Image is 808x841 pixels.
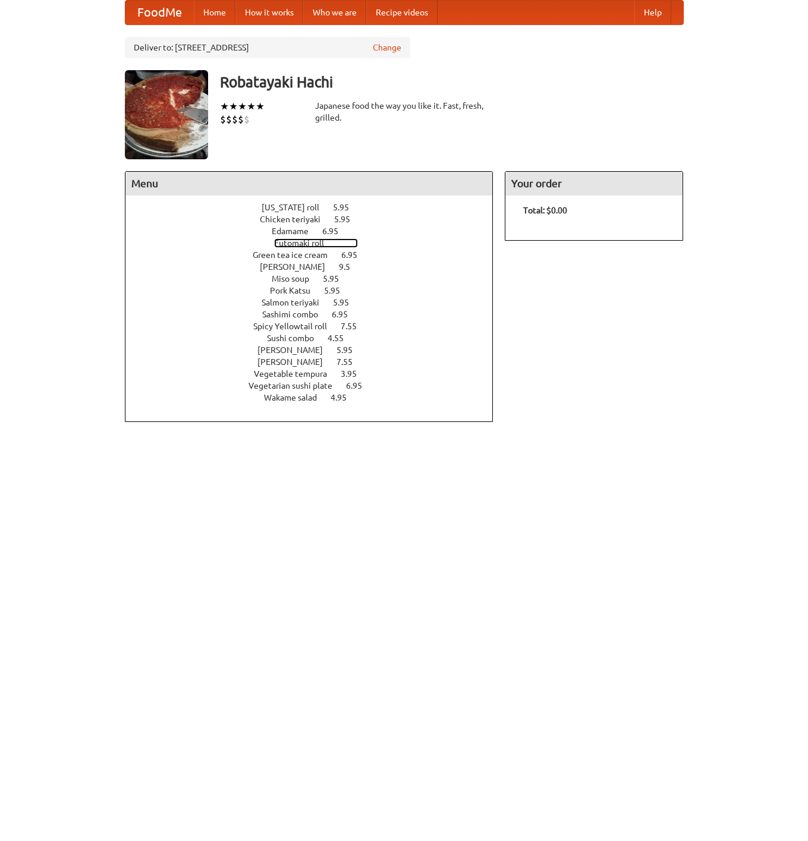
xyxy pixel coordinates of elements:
span: Miso soup [272,274,321,284]
a: Edamame 6.95 [272,226,360,236]
span: [US_STATE] roll [262,203,331,212]
li: ★ [238,100,247,113]
a: Green tea ice cream 6.95 [253,250,379,260]
span: [PERSON_NAME] [257,345,335,355]
a: Futomaki roll [274,238,358,248]
a: [PERSON_NAME] 7.55 [257,357,375,367]
li: $ [244,113,250,126]
span: 5.95 [334,215,362,224]
img: angular.jpg [125,70,208,159]
span: 4.55 [328,333,356,343]
a: Change [373,42,401,53]
span: Vegetarian sushi plate [249,381,344,390]
span: [PERSON_NAME] [257,357,335,367]
span: 7.55 [337,357,364,367]
span: 5.95 [333,203,361,212]
span: Edamame [272,226,320,236]
a: Who we are [303,1,366,24]
span: 6.95 [322,226,350,236]
a: [PERSON_NAME] 9.5 [260,262,372,272]
h4: Menu [125,172,493,196]
span: 5.95 [323,274,351,284]
a: [PERSON_NAME] 5.95 [257,345,375,355]
div: Deliver to: [STREET_ADDRESS] [125,37,410,58]
span: 6.95 [332,310,360,319]
span: 5.95 [324,286,352,295]
b: Total: $0.00 [523,206,567,215]
span: Chicken teriyaki [260,215,332,224]
span: 5.95 [333,298,361,307]
a: Miso soup 5.95 [272,274,361,284]
li: ★ [247,100,256,113]
span: Sushi combo [267,333,326,343]
li: ★ [229,100,238,113]
a: FoodMe [125,1,194,24]
a: Sashimi combo 6.95 [262,310,370,319]
li: $ [232,113,238,126]
li: ★ [256,100,265,113]
span: Pork Katsu [270,286,322,295]
span: 6.95 [346,381,374,390]
span: 6.95 [341,250,369,260]
h3: Robatayaki Hachi [220,70,684,94]
span: 7.55 [341,322,369,331]
a: Chicken teriyaki 5.95 [260,215,372,224]
li: ★ [220,100,229,113]
span: 5.95 [337,345,364,355]
li: $ [226,113,232,126]
span: Sashimi combo [262,310,330,319]
a: Vegetable tempura 3.95 [254,369,379,379]
a: Sushi combo 4.55 [267,333,366,343]
a: Recipe videos [366,1,438,24]
li: $ [220,113,226,126]
span: Vegetable tempura [254,369,339,379]
h4: Your order [505,172,683,196]
span: Green tea ice cream [253,250,339,260]
span: Salmon teriyaki [262,298,331,307]
span: 3.95 [341,369,369,379]
span: 4.95 [331,393,359,402]
a: Vegetarian sushi plate 6.95 [249,381,384,390]
li: $ [238,113,244,126]
div: Japanese food the way you like it. Fast, fresh, grilled. [315,100,493,124]
span: Futomaki roll [274,238,336,248]
a: Wakame salad 4.95 [264,393,369,402]
span: Wakame salad [264,393,329,402]
span: 9.5 [339,262,362,272]
a: Spicy Yellowtail roll 7.55 [253,322,379,331]
a: Help [634,1,671,24]
span: Spicy Yellowtail roll [253,322,339,331]
span: [PERSON_NAME] [260,262,337,272]
a: Salmon teriyaki 5.95 [262,298,371,307]
a: Pork Katsu 5.95 [270,286,362,295]
a: How it works [235,1,303,24]
a: [US_STATE] roll 5.95 [262,203,371,212]
a: Home [194,1,235,24]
